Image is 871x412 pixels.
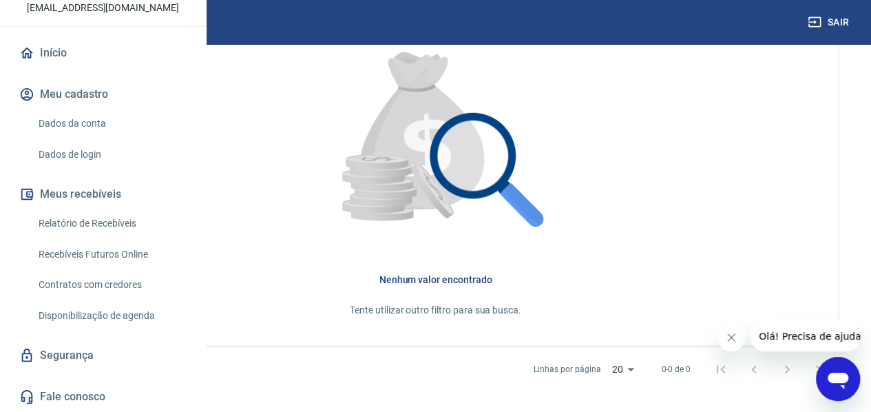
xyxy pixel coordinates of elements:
iframe: Fechar mensagem [717,324,745,351]
iframe: Botão para abrir a janela de mensagens [816,357,860,401]
div: 20 [606,360,639,380]
a: Segurança [17,340,189,371]
span: Olá! Precisa de ajuda? [8,10,116,21]
button: Meus recebíveis [17,179,189,209]
p: Linhas por página [534,363,600,375]
a: Dados da conta [33,110,189,138]
a: Disponibilização de agenda [33,302,189,330]
a: Dados de login [33,141,189,169]
a: Início [17,38,189,68]
button: Meu cadastro [17,79,189,110]
span: Tente utilizar outro filtro para sua busca. [350,305,521,316]
a: Recebíveis Futuros Online [33,240,189,269]
img: Nenhum item encontrado [310,14,561,267]
a: Contratos com credores [33,271,189,299]
a: Relatório de Recebíveis [33,209,189,238]
iframe: Mensagem da empresa [751,321,860,351]
a: Fale conosco [17,382,189,412]
h6: Nenhum valor encontrado [55,273,816,287]
button: Sair [805,10,854,35]
p: [EMAIL_ADDRESS][DOMAIN_NAME] [27,1,179,15]
p: 0-0 de 0 [661,363,691,375]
